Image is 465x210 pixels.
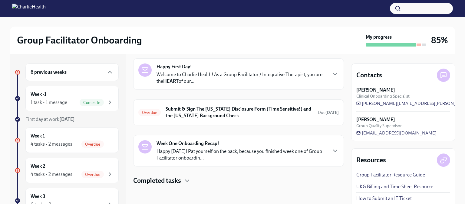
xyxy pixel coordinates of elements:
[356,123,402,129] span: Group Quality Supervisor
[81,142,104,147] span: Overdue
[31,171,72,178] div: 4 tasks • 2 messages
[157,140,219,147] strong: Week One Onboarding Recap!
[356,71,382,80] h4: Contacts
[356,195,412,202] a: How to Submit an IT Ticket
[366,34,392,40] strong: My progress
[31,201,73,208] div: 6 tasks • 2 messages
[157,63,192,70] strong: Happy First Day!
[31,193,45,200] h6: Week 3
[80,100,104,105] span: Complete
[356,156,386,165] h4: Resources
[25,63,119,81] div: 6 previous weeks
[356,93,410,99] span: Clinical Onboarding Specialist
[31,91,46,98] h6: Week -1
[356,87,395,93] strong: [PERSON_NAME]
[15,116,119,123] a: First day at work[DATE]
[431,35,448,46] h3: 85%
[25,116,75,122] span: First day at work
[325,110,339,115] strong: [DATE]
[157,148,327,161] p: Happy [DATE]! Pat yourself on the back, because you finished week one of Group Facilitator onboar...
[138,110,161,115] span: Overdue
[356,172,425,178] a: Group Facilitator Resource Guide
[15,128,119,153] a: Week 14 tasks • 2 messagesOverdue
[133,176,181,185] h4: Completed tasks
[318,110,339,115] span: September 11th, 2025 09:00
[163,78,179,84] strong: HEART
[318,110,339,115] span: Due
[356,183,433,190] a: UKG Billing and Time Sheet Resource
[133,176,344,185] div: Completed tasks
[17,34,142,46] h2: Group Facilitator Onboarding
[356,116,395,123] strong: [PERSON_NAME]
[81,172,104,177] span: Overdue
[157,71,327,85] p: Welcome to Charlie Health! As a Group Facilitator / Integrative Therapist, you are the of our...
[138,105,339,120] a: OverdueSubmit & Sign The [US_STATE] Disclosure Form (Time Sensitive!) and the [US_STATE] Backgrou...
[15,158,119,183] a: Week 24 tasks • 2 messagesOverdue
[59,116,75,122] strong: [DATE]
[166,106,313,119] h6: Submit & Sign The [US_STATE] Disclosure Form (Time Sensitive!) and the [US_STATE] Background Check
[12,4,46,13] img: CharlieHealth
[356,130,437,136] a: [EMAIL_ADDRESS][DOMAIN_NAME]
[31,141,72,147] div: 4 tasks • 2 messages
[31,99,67,106] div: 1 task • 1 message
[15,86,119,111] a: Week -11 task • 1 messageComplete
[31,133,45,139] h6: Week 1
[31,69,67,76] h6: 6 previous weeks
[31,163,45,170] h6: Week 2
